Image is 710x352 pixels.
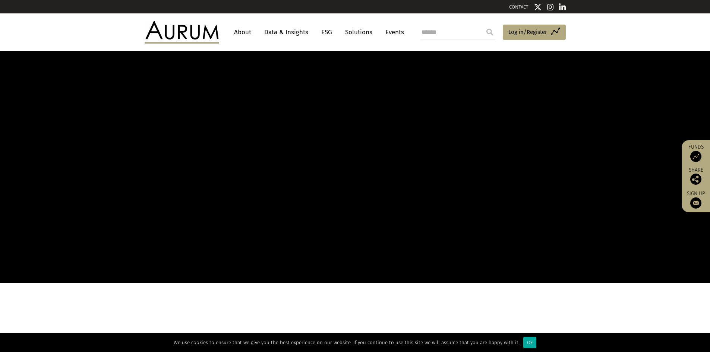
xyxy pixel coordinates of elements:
[685,144,706,162] a: Funds
[382,25,404,39] a: Events
[145,21,219,43] img: Aurum
[534,3,542,11] img: Twitter icon
[690,197,701,209] img: Sign up to our newsletter
[508,28,547,37] span: Log in/Register
[341,25,376,39] a: Solutions
[482,25,497,39] input: Submit
[523,337,536,348] div: Ok
[685,168,706,185] div: Share
[261,25,312,39] a: Data & Insights
[559,3,566,11] img: Linkedin icon
[547,3,554,11] img: Instagram icon
[318,25,336,39] a: ESG
[685,190,706,209] a: Sign up
[230,25,255,39] a: About
[690,174,701,185] img: Share this post
[690,151,701,162] img: Access Funds
[503,25,566,40] a: Log in/Register
[509,4,528,10] a: CONTACT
